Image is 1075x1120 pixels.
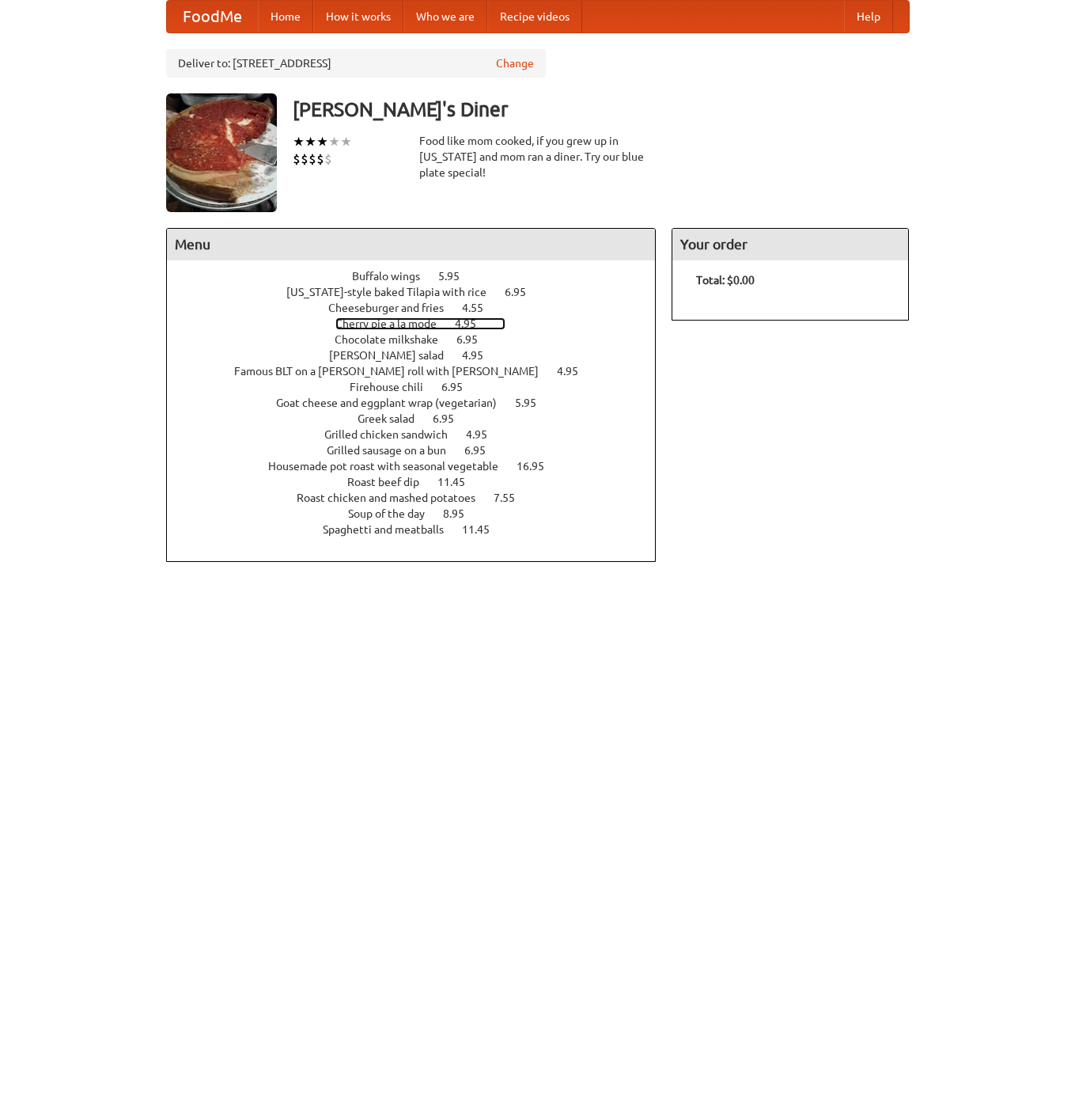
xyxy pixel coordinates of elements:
li: ★ [293,133,305,150]
a: Spaghetti and meatballs 11.45 [323,523,519,536]
a: Greek salad 6.95 [358,412,483,425]
span: 4.55 [462,302,499,314]
a: Soup of the day 8.95 [348,507,494,520]
span: [PERSON_NAME] salad [329,349,460,362]
span: 6.95 [441,381,479,393]
span: 7.55 [494,492,531,504]
a: Roast chicken and mashed potatoes 7.55 [297,492,544,504]
a: Chocolate milkshake 6.95 [335,333,507,346]
a: Roast beef dip 11.45 [347,476,494,488]
span: 6.95 [456,333,494,346]
li: ★ [316,133,328,150]
span: 6.95 [464,444,502,457]
a: Recipe videos [487,1,582,32]
a: Housemade pot roast with seasonal vegetable 16.95 [268,460,573,473]
img: angular.jpg [166,93,277,212]
a: Famous BLT on a [PERSON_NAME] roll with [PERSON_NAME] 4.95 [234,365,608,378]
span: Cheeseburger and fries [328,302,460,314]
span: 4.95 [466,428,503,441]
span: Grilled chicken sandwich [324,428,464,441]
li: $ [308,150,316,168]
a: FoodMe [167,1,258,32]
span: 5.95 [515,397,552,409]
a: [PERSON_NAME] salad 4.95 [329,349,513,362]
span: Buffalo wings [352,270,436,283]
span: Soup of the day [348,507,441,520]
div: Deliver to: [STREET_ADDRESS] [166,49,546,78]
h3: [PERSON_NAME]'s Diner [293,93,910,125]
span: Greek salad [358,412,430,425]
span: 4.95 [557,365,594,378]
a: Cheeseburger and fries 4.55 [328,302,513,314]
h4: Your order [672,229,908,260]
a: How it works [313,1,403,32]
li: $ [324,150,332,168]
span: Roast beef dip [347,476,435,488]
a: Help [844,1,893,32]
li: ★ [328,133,340,150]
span: 6.95 [505,286,542,298]
a: Goat cheese and eggplant wrap (vegetarian) 5.95 [276,397,566,409]
span: Cherry pie a la mode [335,317,452,330]
span: 16.95 [517,460,560,473]
span: Goat cheese and eggplant wrap (vegetarian) [276,397,513,409]
li: ★ [305,133,316,150]
li: ★ [340,133,352,150]
span: 5.95 [438,270,475,283]
a: Home [258,1,313,32]
a: Grilled chicken sandwich 4.95 [324,428,517,441]
b: Total: $0.00 [696,274,755,287]
span: 11.45 [462,523,505,536]
li: $ [316,150,324,168]
span: Roast chicken and mashed potatoes [297,492,491,504]
span: Firehouse chili [350,381,439,393]
div: Food like mom cooked, if you grew up in [US_STATE] and mom ran a diner. Try our blue plate special! [419,133,657,180]
a: Change [496,55,534,71]
li: $ [293,150,301,168]
span: 4.95 [462,349,499,362]
a: Buffalo wings 5.95 [352,270,489,283]
a: Cherry pie a la mode 4.95 [335,317,505,330]
a: Firehouse chili 6.95 [350,381,492,393]
a: [US_STATE]-style baked Tilapia with rice 6.95 [286,286,555,298]
span: Famous BLT on a [PERSON_NAME] roll with [PERSON_NAME] [234,365,555,378]
span: [US_STATE]-style baked Tilapia with rice [286,286,502,298]
span: 4.95 [455,317,492,330]
span: Grilled sausage on a bun [327,444,462,457]
h4: Menu [167,229,656,260]
span: Housemade pot roast with seasonal vegetable [268,460,514,473]
a: Grilled sausage on a bun 6.95 [327,444,515,457]
span: 11.45 [437,476,481,488]
a: Who we are [403,1,487,32]
span: 8.95 [443,507,480,520]
span: Chocolate milkshake [335,333,454,346]
span: 6.95 [433,412,470,425]
li: $ [301,150,308,168]
span: Spaghetti and meatballs [323,523,460,536]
